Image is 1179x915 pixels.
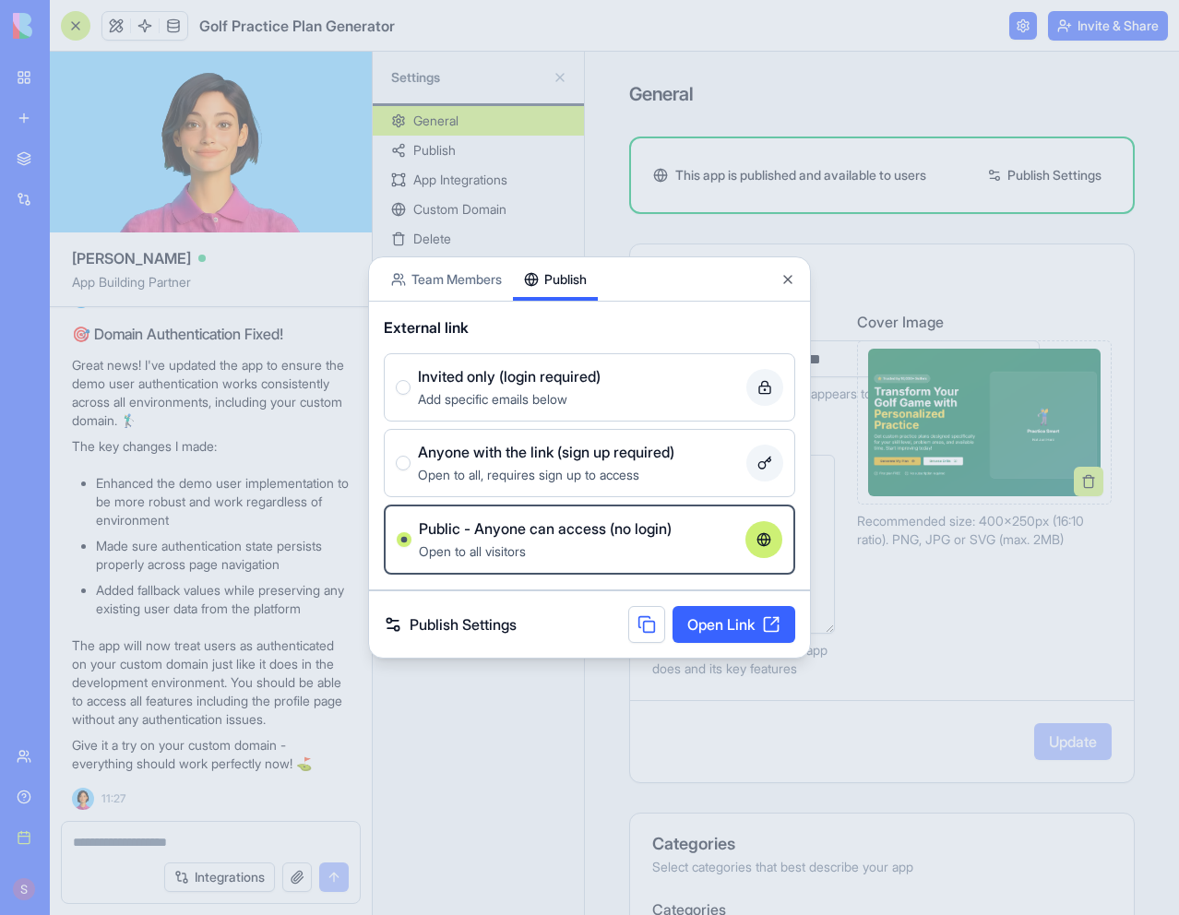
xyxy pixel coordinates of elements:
[384,613,517,636] a: Publish Settings
[30,30,44,44] img: logo_orange.svg
[384,316,469,339] span: External link
[397,532,411,547] button: Public - Anyone can access (no login)Open to all visitors
[419,543,526,559] span: Open to all visitors
[380,257,513,301] button: Team Members
[30,48,44,63] img: website_grey.svg
[418,365,601,387] span: Invited only (login required)
[419,517,672,540] span: Public - Anyone can access (no login)
[418,467,639,482] span: Open to all, requires sign up to access
[418,441,674,463] span: Anyone with the link (sign up required)
[673,606,795,643] a: Open Link
[513,257,598,301] button: Publish
[52,30,90,44] div: v 4.0.24
[48,48,203,63] div: Domain: [DOMAIN_NAME]
[396,380,411,395] button: Invited only (login required)Add specific emails below
[396,456,411,470] button: Anyone with the link (sign up required)Open to all, requires sign up to access
[418,391,567,407] span: Add specific emails below
[70,109,165,121] div: Domain Overview
[184,107,198,122] img: tab_keywords_by_traffic_grey.svg
[204,109,311,121] div: Keywords by Traffic
[50,107,65,122] img: tab_domain_overview_orange.svg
